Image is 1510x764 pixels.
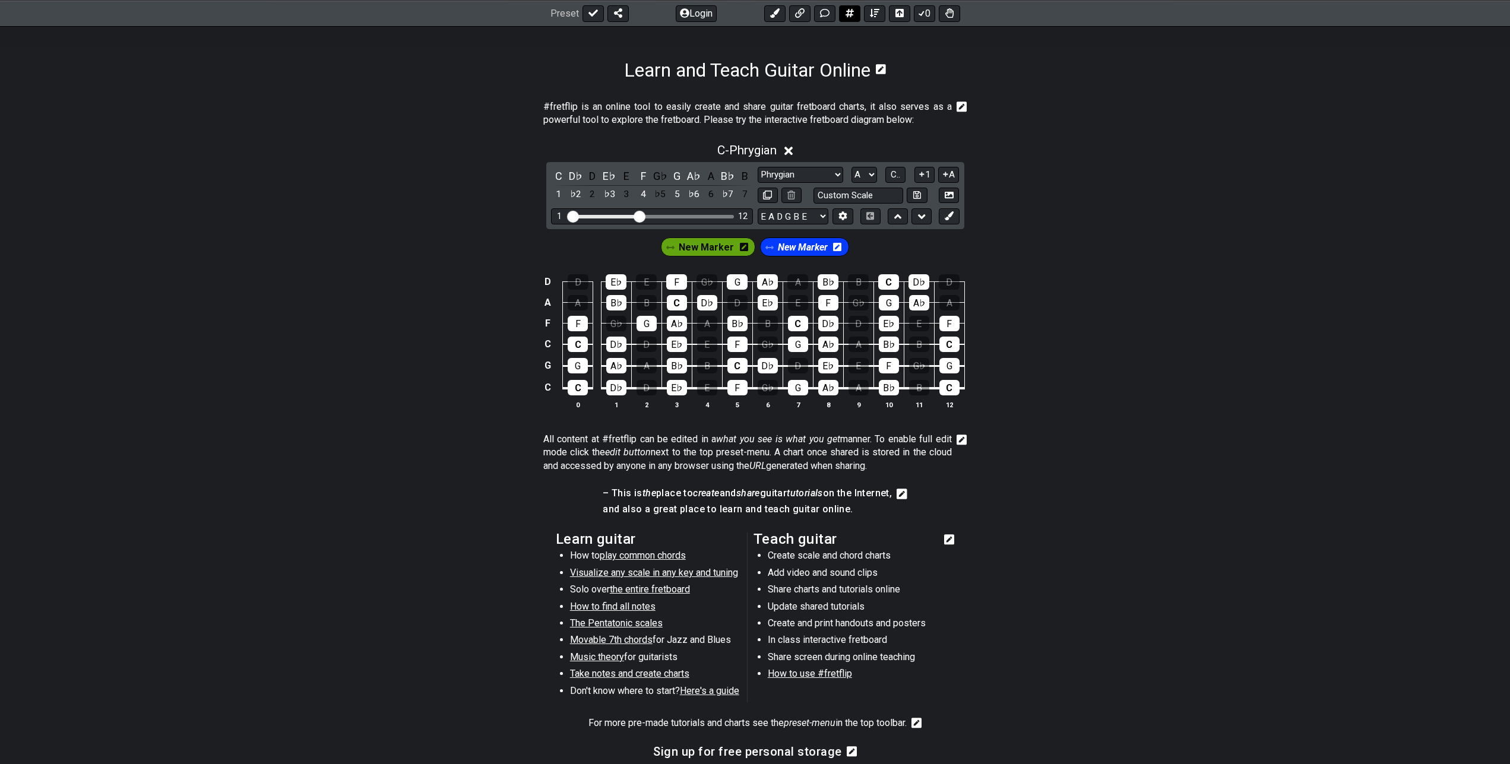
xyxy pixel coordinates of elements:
[603,487,892,500] h4: – This is place to and guitar on the Internet,
[727,380,748,395] div: F
[909,358,929,373] div: G♭
[693,487,719,499] em: create
[570,684,739,701] li: Don't know where to start?
[551,168,566,184] div: toggle color
[540,313,555,334] td: F
[908,274,929,290] div: D♭
[783,398,813,411] th: 7
[740,239,748,256] i: Edit marker
[939,337,960,352] div: C
[697,316,717,331] div: A
[758,295,778,310] div: E♭
[637,316,657,331] div: G
[637,337,657,352] div: D
[606,358,626,373] div: A♭
[818,380,838,395] div: A♭
[570,549,739,566] li: How to
[686,168,702,184] div: toggle color
[568,295,588,310] div: A
[619,168,634,184] div: toggle color
[727,358,748,373] div: C
[667,337,687,352] div: E♭
[540,334,555,355] td: C
[909,295,929,310] div: A♭
[851,167,877,183] select: Tonic/Root
[570,567,738,578] span: Visualize any scale in any key and tuning
[849,295,869,310] div: G♭
[568,316,588,331] div: F
[697,358,717,373] div: B
[606,274,626,290] div: E♭
[818,316,838,331] div: D♭
[909,337,929,352] div: B
[720,186,736,202] div: toggle color
[606,295,626,310] div: B♭
[606,316,626,331] div: G♭
[787,274,808,290] div: A
[602,186,617,202] div: toggle color
[909,380,929,395] div: B
[788,380,808,395] div: G
[540,355,555,377] td: G
[758,316,778,331] div: B
[848,274,869,290] div: B
[849,337,869,352] div: A
[603,487,892,518] span: Click to edit
[939,358,960,373] div: G
[765,243,774,253] i: Drag and drop to re-order
[889,5,910,21] button: Toggle horizontal chord view
[607,5,629,21] button: Share Preset
[768,617,937,633] li: Create and print handouts and posters
[659,235,758,259] div: New Marker
[727,274,748,290] div: G
[939,295,960,310] div: A
[642,487,656,499] em: the
[667,295,687,310] div: C
[669,168,685,184] div: toggle color
[669,186,685,202] div: toggle color
[738,211,748,221] div: 12
[843,398,873,411] th: 9
[818,358,838,373] div: E♭
[849,316,869,331] div: D
[717,143,777,157] span: C - Phrygian
[570,617,663,629] span: The Pentatonic scales
[934,398,964,411] th: 12
[764,5,786,21] button: Add an identical marker to each fretkit.
[602,168,617,184] div: toggle color
[957,433,967,447] i: Edit
[568,358,588,373] div: G
[904,398,934,411] th: 11
[585,186,600,202] div: toggle color
[679,239,734,256] span: Click to enter marker mode.
[957,100,967,115] i: Edit
[897,487,907,501] i: Edit
[686,186,702,202] div: toggle color
[888,208,908,224] button: Move up
[864,5,885,21] button: Open sort Window
[667,358,687,373] div: B♭
[909,316,929,331] div: E
[631,398,661,411] th: 2
[556,532,742,546] h2: Learn guitar
[653,745,842,758] h3: Sign up for free personal storage
[637,358,657,373] div: A
[818,337,838,352] div: A♭
[605,446,651,458] em: edit button
[847,745,857,759] i: Edit
[601,398,631,411] th: 1
[939,5,960,21] button: Toggle Dexterity for all fretkits
[758,380,778,395] div: G♭
[813,398,843,411] th: 8
[697,274,717,290] div: G♭
[543,433,952,473] p: All content at #fretflip can be edited in a manner. To enable full edit mode click the next to th...
[570,651,739,667] li: for guitarists
[944,532,955,547] i: Edit
[697,380,717,395] div: E
[814,5,835,21] button: Add Text
[768,549,937,566] li: Create scale and chord charts
[849,358,869,373] div: E
[939,274,960,290] div: D
[878,274,899,290] div: C
[727,295,748,310] div: D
